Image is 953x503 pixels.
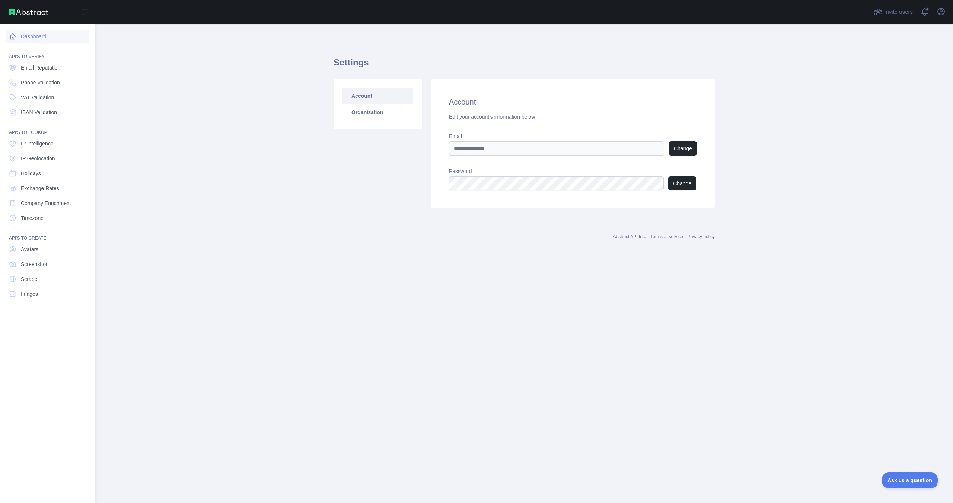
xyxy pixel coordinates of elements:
span: Scrape [21,275,37,283]
span: IP Intelligence [21,140,54,147]
span: IBAN Validation [21,109,57,116]
a: Privacy policy [688,234,715,239]
a: IP Intelligence [6,137,89,150]
span: Holidays [21,170,41,177]
div: API'S TO VERIFY [6,45,89,60]
button: Change [668,176,696,190]
img: Abstract API [9,9,48,15]
a: Dashboard [6,30,89,43]
span: Exchange Rates [21,185,59,192]
span: Email Reputation [21,64,61,71]
span: IP Geolocation [21,155,55,162]
a: Organization [342,104,413,121]
a: Screenshot [6,257,89,271]
div: Edit your account's information below [449,113,697,121]
a: Holidays [6,167,89,180]
a: VAT Validation [6,91,89,104]
a: Phone Validation [6,76,89,89]
a: Company Enrichment [6,196,89,210]
div: API'S TO CREATE [6,226,89,241]
span: Screenshot [21,260,47,268]
span: Invite users [884,8,913,16]
a: Abstract API Inc. [613,234,646,239]
a: IBAN Validation [6,106,89,119]
a: IP Geolocation [6,152,89,165]
button: Change [669,141,697,156]
button: Invite users [872,6,914,18]
div: API'S TO LOOKUP [6,121,89,135]
h1: Settings [334,57,715,74]
span: VAT Validation [21,94,54,101]
a: Scrape [6,272,89,286]
iframe: Toggle Customer Support [882,472,938,488]
span: Timezone [21,214,44,222]
span: Images [21,290,38,298]
span: Company Enrichment [21,199,71,207]
label: Email [449,132,697,140]
span: Phone Validation [21,79,60,86]
a: Exchange Rates [6,182,89,195]
a: Avatars [6,243,89,256]
label: Password [449,167,697,175]
a: Images [6,287,89,301]
a: Email Reputation [6,61,89,74]
a: Timezone [6,211,89,225]
a: Terms of service [650,234,683,239]
span: Avatars [21,246,38,253]
h2: Account [449,97,697,107]
a: Account [342,88,413,104]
